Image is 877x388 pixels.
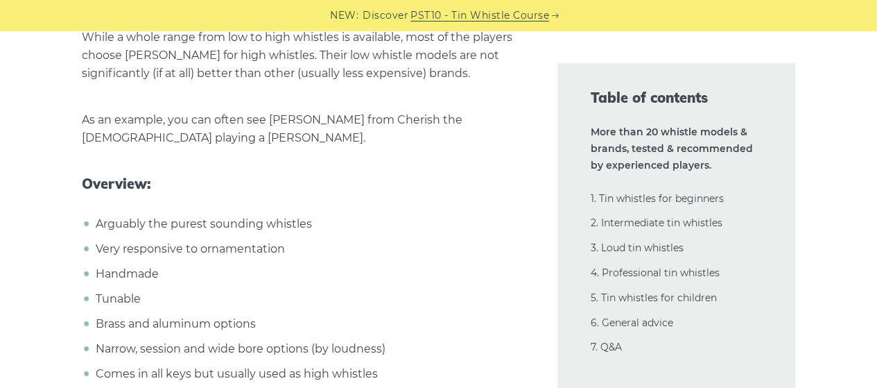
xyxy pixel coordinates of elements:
li: Narrow, session and wide bore options (by loudness) [92,340,524,358]
li: Tunable [92,290,524,308]
a: 3. Loud tin whistles [591,242,684,254]
a: 2. Intermediate tin whistles [591,217,722,229]
a: 5. Tin whistles for children [591,292,717,304]
a: 4. Professional tin whistles [591,267,720,279]
span: Overview: [82,176,524,192]
li: Brass and aluminum options [92,315,524,333]
li: Handmade [92,265,524,283]
li: Arguably the purest sounding whistles [92,215,524,233]
a: 1. Tin whistles for beginners [591,192,724,205]
a: 7. Q&A [591,341,622,353]
p: As an example, you can often see [PERSON_NAME] from Cherish the [DEMOGRAPHIC_DATA] playing a [PER... [82,111,524,147]
span: NEW: [330,8,358,24]
a: PST10 - Tin Whistle Course [410,8,549,24]
a: 6. General advice [591,317,673,329]
span: Table of contents [591,88,763,108]
li: Comes in all keys but usually used as high whistles [92,365,524,383]
strong: More than 20 whistle models & brands, tested & recommended by experienced players. [591,126,753,171]
li: Very responsive to ornamentation [92,240,524,258]
span: Discover [363,8,408,24]
p: While a whole range from low to high whistles is available, most of the players choose [PERSON_NA... [82,28,524,83]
